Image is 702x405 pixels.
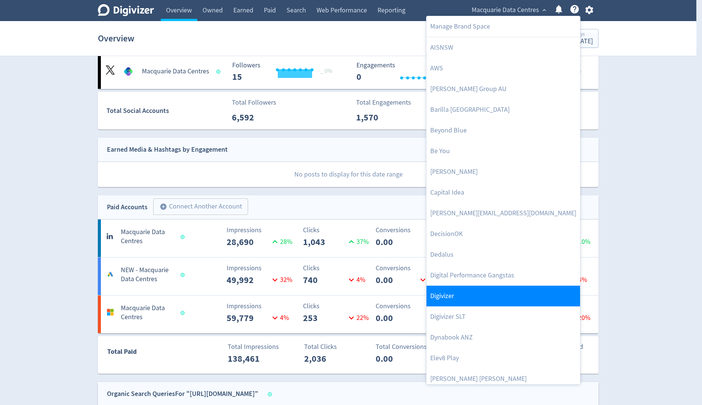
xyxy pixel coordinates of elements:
[426,99,580,120] a: Barilla [GEOGRAPHIC_DATA]
[426,327,580,348] a: Dynabook ANZ
[426,368,580,389] a: [PERSON_NAME] [PERSON_NAME]
[426,348,580,368] a: Elev8 Play
[426,58,580,79] a: AWS
[426,182,580,203] a: Capital Idea
[426,16,580,37] a: Manage Brand Space
[426,265,580,286] a: Digital Performance Gangstas
[426,244,580,265] a: Dedalus
[426,120,580,141] a: Beyond Blue
[426,79,580,99] a: [PERSON_NAME] Group AU
[426,161,580,182] a: [PERSON_NAME]
[426,203,580,224] a: [PERSON_NAME][EMAIL_ADDRESS][DOMAIN_NAME]
[426,306,580,327] a: Digivizer SLT
[426,224,580,244] a: DecisionOK
[426,37,580,58] a: AISNSW
[426,286,580,306] a: Digivizer
[426,141,580,161] a: Be You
